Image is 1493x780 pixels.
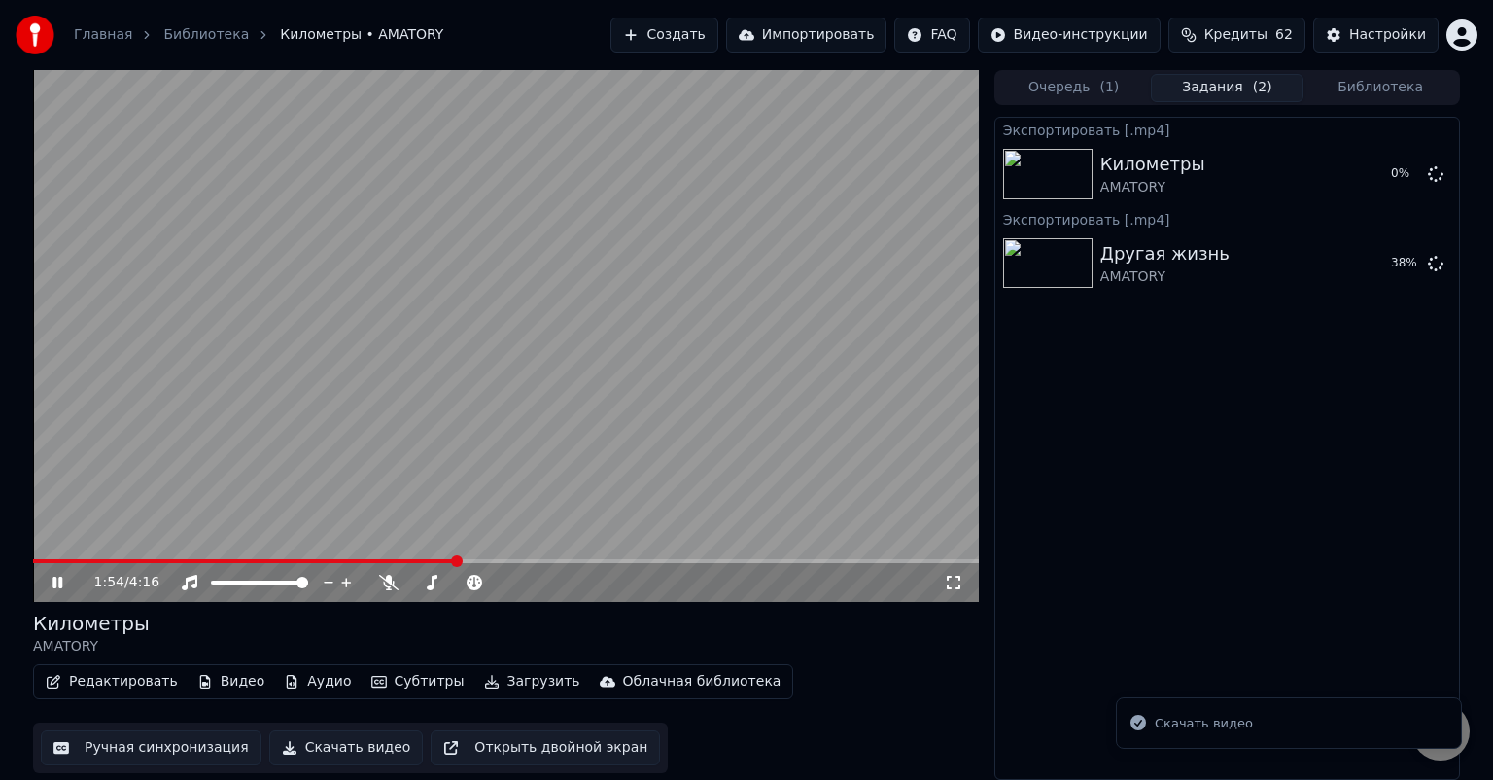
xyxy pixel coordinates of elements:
span: ( 2 ) [1253,78,1272,97]
button: Загрузить [476,668,588,695]
span: Километры • AMATORY [280,25,443,45]
button: Открыть двойной экран [431,730,660,765]
div: 38 % [1391,256,1420,271]
div: Километры [33,610,150,637]
button: Импортировать [726,18,887,53]
button: Скачать видео [269,730,424,765]
span: 4:16 [129,573,159,592]
div: Километры [1100,151,1205,178]
div: 0 % [1391,166,1420,182]
button: Кредиты62 [1168,18,1305,53]
div: Настройки [1349,25,1426,45]
button: Видео-инструкции [978,18,1161,53]
span: Кредиты [1204,25,1267,45]
div: AMATORY [1100,178,1205,197]
a: Главная [74,25,132,45]
a: Библиотека [163,25,249,45]
div: AMATORY [1100,267,1230,287]
button: Ручная синхронизация [41,730,261,765]
div: / [94,573,141,592]
div: Экспортировать [.mp4] [995,118,1459,141]
button: Очередь [997,74,1151,102]
button: Редактировать [38,668,186,695]
nav: breadcrumb [74,25,443,45]
span: 62 [1275,25,1293,45]
span: ( 1 ) [1099,78,1119,97]
div: Другая жизнь [1100,240,1230,267]
span: 1:54 [94,573,124,592]
button: Видео [190,668,273,695]
button: Задания [1151,74,1304,102]
button: Создать [610,18,717,53]
button: Субтитры [364,668,472,695]
div: Облачная библиотека [623,672,781,691]
button: Настройки [1313,18,1439,53]
button: Библиотека [1303,74,1457,102]
button: Аудио [276,668,359,695]
img: youka [16,16,54,54]
div: AMATORY [33,637,150,656]
div: Скачать видео [1155,714,1253,733]
button: FAQ [894,18,969,53]
div: Экспортировать [.mp4] [995,207,1459,230]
